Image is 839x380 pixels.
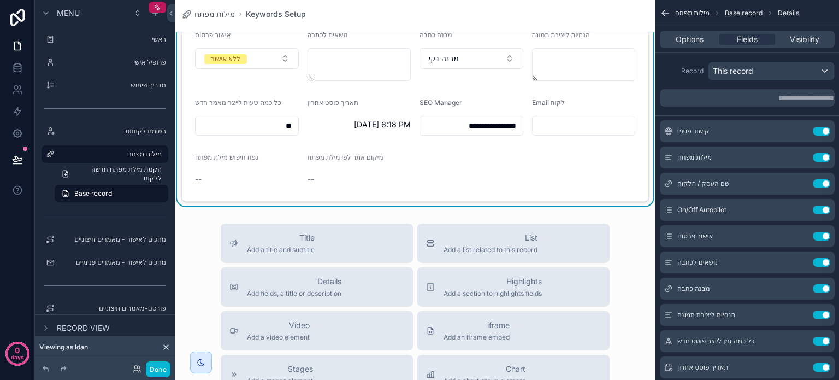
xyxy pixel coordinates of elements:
a: מילות מפתח [181,9,235,20]
span: Visibility [790,34,819,45]
span: מילות מפתח [677,153,712,162]
span: מיקום אתר לפי מילת מפתח [308,153,383,161]
span: [DATE] 6:18 PM [308,119,411,130]
button: This record [708,62,835,80]
label: מחכים לאישור - מאמרים פנימיים [59,258,166,267]
span: -- [308,174,314,185]
span: אישור פרסום [677,232,713,241]
a: Keywords Setup [246,9,306,20]
a: פורסם-מאמרים חיצוניים [42,300,168,317]
span: נושאים לכתבה [677,258,718,267]
button: HighlightsAdd a section to highlights fields [417,267,610,307]
button: Select Button [195,48,299,69]
button: TitleAdd a title and subtitle [221,224,413,263]
span: Add fields, a title or description [247,289,341,298]
span: קישור פנימי [677,127,710,136]
span: List [444,232,537,243]
span: הקמת מילת מפתח חדשה ללקוח [74,165,162,183]
p: 0 [15,345,20,356]
button: iframeAdd an iframe embed [417,311,610,350]
span: תאריך פוסט אחרון [308,98,358,107]
label: מדריך שימוש [59,81,166,90]
p: days [11,349,24,365]
span: Fields [737,34,758,45]
label: מילות מפתח [59,150,162,159]
span: Add a title and subtitle [247,245,315,254]
label: רשימת לקוחות [59,127,166,136]
span: אישור פרסום [195,31,231,39]
span: Base record [74,189,112,198]
span: Record view [57,323,110,334]
span: Add a section to highlights fields [444,289,542,298]
label: ראשי [59,35,166,44]
label: פורסם-מאמרים חיצוניים [59,304,166,313]
a: רשימת לקוחות [42,122,168,140]
span: Video [247,320,310,331]
span: מבנה כתבה [419,31,452,39]
a: פרופיל אישי [42,54,168,71]
span: -- [195,174,202,185]
a: מחכים לאישור - מאמרים חיצוניים [42,231,168,248]
a: מחכים לאישור - מאמרים פנימיים [42,254,168,271]
span: Chart [444,364,525,375]
span: מבנה כתבה [677,284,710,293]
span: נפח חיפוש מילת מפתח [195,153,258,161]
span: Add a video element [247,333,310,342]
button: VideoAdd a video element [221,311,413,350]
label: Record [660,67,704,75]
span: מילות מפתח [194,9,235,20]
button: DetailsAdd fields, a title or description [221,267,413,307]
span: Highlights [444,276,542,287]
span: Viewing as Idan [39,343,88,352]
span: הנחיות ליצירת תמונה [532,31,590,39]
span: מילות מפתח [675,9,710,17]
span: This record [713,66,753,77]
span: כל כמה זמן לייצר פוסט חדש [677,337,754,346]
span: Base record [725,9,763,17]
span: הנחיות ליצירת תמונה [677,311,735,319]
a: מדריך שימוש [42,77,168,94]
a: מילות מפתח [42,145,168,163]
span: On/Off Autopilot [677,206,726,214]
span: כל כמה שעות לייצר מאמר חדש [195,98,281,107]
span: SEO Manager [419,98,462,107]
span: Email לקוח [532,98,565,107]
span: מבנה נקי [429,53,459,64]
div: ללא אישור [211,54,240,64]
span: Details [247,276,341,287]
span: Title [247,232,315,243]
span: iframe [444,320,510,331]
a: ראשי [42,31,168,48]
button: Done [146,361,170,377]
span: Details [778,9,799,17]
label: מחכים לאישור - מאמרים חיצוניים [59,235,166,244]
a: Base record [55,185,168,202]
label: פרופיל אישי [59,58,166,67]
span: Options [676,34,704,45]
span: נושאים לכתבה [308,31,348,39]
span: שם העסק / הלקוח [677,179,729,188]
span: Menu [57,8,80,19]
button: Select Button [419,48,523,69]
button: ListAdd a list related to this record [417,224,610,263]
a: הקמת מילת מפתח חדשה ללקוח [55,165,168,183]
span: Stages [247,364,313,375]
span: Add a list related to this record [444,245,537,254]
span: Add an iframe embed [444,333,510,342]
